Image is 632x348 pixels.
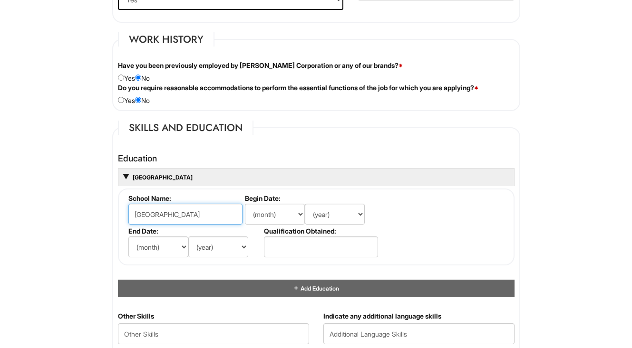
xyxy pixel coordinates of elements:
[111,61,522,83] div: Yes No
[118,32,214,47] legend: Work History
[118,121,253,135] legend: Skills and Education
[128,194,241,202] label: School Name:
[128,227,260,235] label: End Date:
[118,83,478,93] label: Do you require reasonable accommodations to perform the essential functions of the job for which ...
[132,174,193,181] a: [GEOGRAPHIC_DATA]
[118,311,154,321] label: Other Skills
[323,323,515,344] input: Additional Language Skills
[264,227,377,235] label: Qualification Obtained:
[118,61,403,70] label: Have you been previously employed by [PERSON_NAME] Corporation or any of our brands?
[111,83,522,105] div: Yes No
[299,285,339,292] span: Add Education
[118,154,515,163] h4: Education
[118,323,309,344] input: Other Skills
[323,311,441,321] label: Indicate any additional language skills
[293,285,339,292] a: Add Education
[245,194,377,202] label: Begin Date:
